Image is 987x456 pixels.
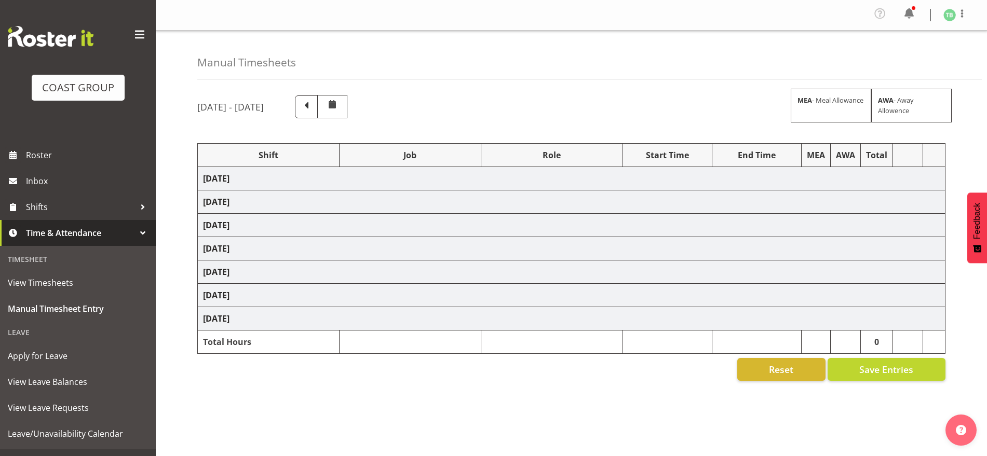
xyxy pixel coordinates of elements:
div: Start Time [628,149,707,161]
button: Feedback - Show survey [967,192,987,263]
span: Feedback [972,203,982,239]
a: Manual Timesheet Entry [3,296,153,322]
img: troy-breitmeyer1155.jpg [943,9,956,21]
button: Reset [737,358,826,381]
strong: MEA [797,95,812,105]
a: View Leave Balances [3,369,153,395]
span: Manual Timesheet Entry [8,301,148,316]
span: View Leave Requests [8,400,148,416]
span: Inbox [26,173,151,189]
td: 0 [861,330,893,354]
span: View Timesheets [8,275,148,291]
span: View Leave Balances [8,374,148,390]
div: - Meal Allowance [791,89,871,122]
img: help-xxl-2.png [956,425,966,435]
div: Role [486,149,617,161]
a: View Timesheets [3,270,153,296]
a: Leave/Unavailability Calendar [3,421,153,447]
span: Leave/Unavailability Calendar [8,426,148,441]
div: AWA [836,149,855,161]
span: Save Entries [859,363,913,376]
div: End Time [718,149,796,161]
h4: Manual Timesheets [197,57,296,68]
div: MEA [807,149,825,161]
td: [DATE] [198,260,945,284]
a: Apply for Leave [3,343,153,369]
td: [DATE] [198,284,945,307]
div: COAST GROUP [42,80,114,95]
td: [DATE] [198,237,945,260]
div: Total [866,149,887,161]
span: Apply for Leave [8,348,148,364]
td: [DATE] [198,167,945,190]
h5: [DATE] - [DATE] [197,101,264,113]
img: Rosterit website logo [8,26,93,47]
span: Reset [769,363,793,376]
td: [DATE] [198,307,945,330]
strong: AWA [878,95,894,105]
div: Leave [3,322,153,343]
button: Save Entries [828,358,945,381]
div: Job [345,149,476,161]
span: Time & Attendance [26,225,135,241]
td: Total Hours [198,330,340,354]
a: View Leave Requests [3,395,153,421]
span: Roster [26,147,151,163]
td: [DATE] [198,190,945,214]
div: Shift [203,149,334,161]
span: Shifts [26,199,135,215]
div: Timesheet [3,248,153,270]
td: [DATE] [198,214,945,237]
div: - Away Allowence [871,89,952,122]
